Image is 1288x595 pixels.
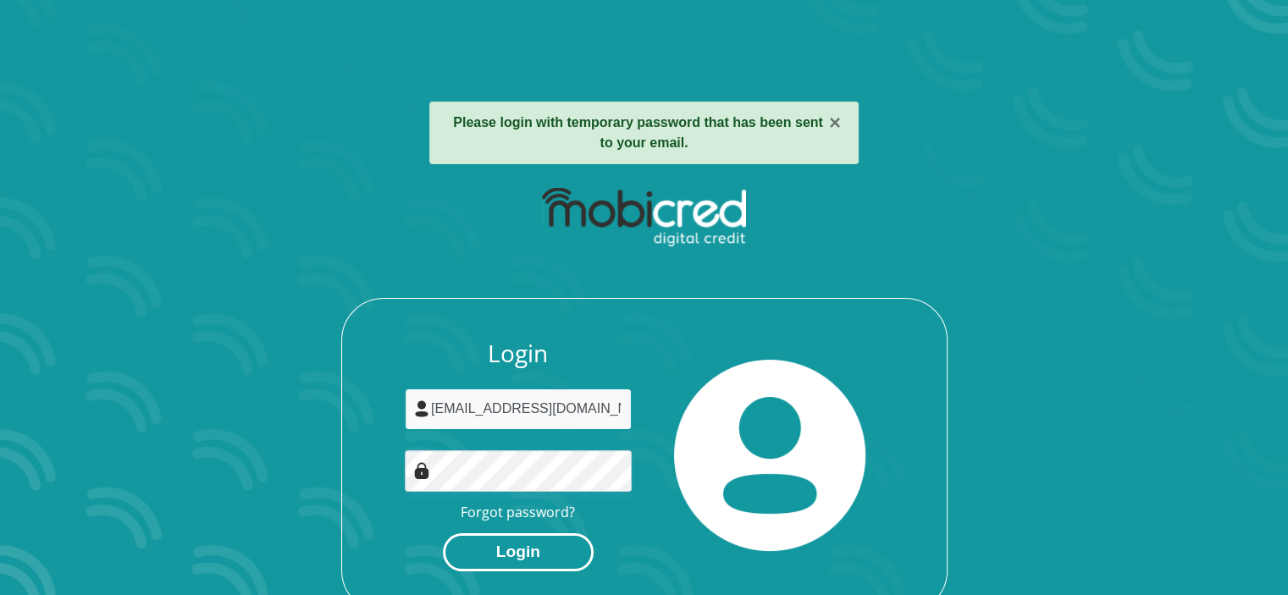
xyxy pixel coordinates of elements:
strong: Please login with temporary password that has been sent to your email. [453,115,823,150]
img: mobicred logo [542,188,746,247]
img: user-icon image [413,400,430,417]
button: × [829,113,841,133]
input: Username [405,388,632,430]
button: Login [443,533,594,571]
img: Image [413,462,430,479]
h3: Login [405,339,632,368]
a: Forgot password? [461,503,575,521]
